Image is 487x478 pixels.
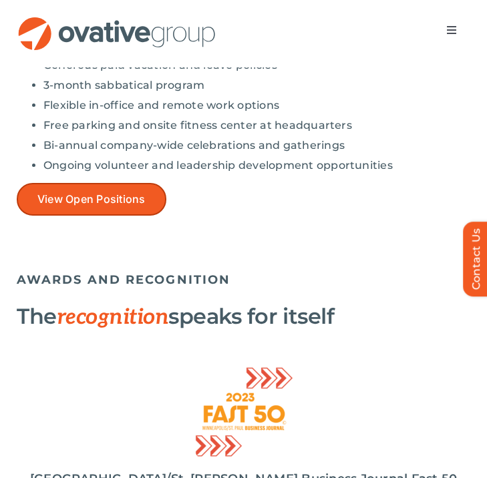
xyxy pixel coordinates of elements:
[433,17,470,43] nav: Menu
[17,15,217,28] a: OG_Full_horizontal_RGB
[17,183,166,216] a: View Open Positions
[43,159,470,172] li: Ongoing volunteer and leadership development opportunities
[17,304,470,330] h2: The speaks for itself
[43,79,470,92] li: 3-month sabbatical program
[17,272,470,287] h5: AWARDS AND RECOGNITION
[43,99,470,112] li: Flexible in-office and remote work options
[43,139,470,152] li: Bi-annual company-wide celebrations and gatherings
[57,304,169,330] span: recognition
[37,193,146,206] span: View Open Positions
[43,119,470,132] li: Free parking and onsite fitness center at headquarters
